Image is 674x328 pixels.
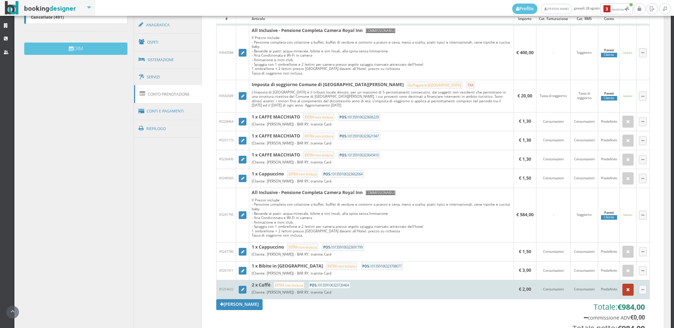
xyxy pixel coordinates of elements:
div: Importo [514,14,536,24]
td: Consumazioni [536,112,570,131]
td: Predefinito [598,261,620,280]
small: EXTRA non inclusa [303,133,334,140]
b: € 400,00 [516,50,534,56]
a: Anagrafica [134,16,202,34]
span: #5247780 [219,249,233,254]
a: Servizi [134,68,202,86]
div: (Cliente: [PERSON_NAME]) - BAR RY, tramite Card [252,122,511,127]
td: - [536,25,570,80]
td: Consumazioni [570,169,598,188]
div: Il Prezzo include: - Pensione completa con colazione a buffet, buffet di verdure e contorni a pra... [252,36,511,75]
td: Consumazioni [536,280,570,299]
td: Tassa di soggiorno [570,80,598,112]
small: EXTRA non inclusa [303,152,334,159]
img: BookingDesigner.com [5,1,76,15]
small: 101359106323720464 [309,282,350,289]
td: Consumazioni [536,242,570,261]
a: Sistemazione [134,51,202,69]
b: 1 x Bibite in [GEOGRAPHIC_DATA] [252,263,323,269]
div: Cat. RMS [570,14,598,24]
small: Saldato [623,94,633,98]
div: Cliente [601,96,617,101]
div: Cliente [601,53,617,57]
td: Predefinito [598,112,620,131]
h4: commissione ADV [510,315,645,321]
b: All Inclusive - Pensione Completa Camera Royal Inn [252,189,363,195]
div: Articolo [249,14,513,24]
b: € [630,314,645,321]
a: Conto Prenotazione [134,85,202,103]
td: Predefinito [598,242,620,261]
small: Da Pagare in [GEOGRAPHIC_DATA] [407,82,462,89]
small: 101359106323708077 [361,263,403,270]
span: #5228464 [219,119,233,124]
span: 984,00 [622,302,645,312]
a: Conti e Pagamenti [134,102,202,120]
b: € 1,50 [519,175,531,181]
b: 1 x CAFFE MACCHIATO [252,152,300,158]
td: Predefinito [598,280,620,299]
span: #5236430 [219,157,233,161]
small: 101359106323606229 [338,114,380,121]
small: Saldato [623,213,633,217]
b: 1 x Cappuccino [252,244,284,250]
b: € 20,00 [517,93,532,99]
span: #5231173 [219,138,233,142]
td: - [536,188,570,243]
div: Conto [598,14,619,24]
b: 2 x Caffè [252,282,270,288]
td: Consumazioni [570,280,598,299]
td: Predefinito [598,131,620,150]
b: POS: [339,134,347,139]
small: COMMISSIONABILE [366,28,395,33]
b: POS: [310,283,317,288]
td: Consumazioni [570,261,598,280]
small: 101359106323643410 [338,152,380,159]
b: 3 [603,5,610,13]
small: Saldato [623,51,633,54]
td: Tassa di soggiorno [536,80,570,112]
b: 1 x CAFFE MACCHIATO [252,114,300,120]
b: € 1,30 [519,156,531,162]
b: Pavesi [604,210,614,215]
div: (Cliente: [PERSON_NAME]) - BAR RY, tramite Card [252,141,511,146]
span: #5240560 [219,176,233,180]
td: Consumazioni [570,131,598,150]
b: 1 x Cappuccino [252,171,284,177]
span: #4542589 [219,94,233,98]
b: POS: [339,115,347,120]
div: (Cliente: [PERSON_NAME]) - BAR RY, tramite Card [252,179,511,184]
a: Cancellate (491) [24,11,127,24]
td: Consumazioni [536,169,570,188]
a: [PERSON_NAME] [541,4,572,14]
td: Consumazioni [536,131,570,150]
b: € 1,30 [519,137,531,143]
a: Profilo [512,4,537,14]
td: Soggiorno [570,188,598,243]
small: EXTRA non inclusa [287,171,318,178]
b: 1 x CAFFE MACCHIATO [252,133,300,139]
b: € 3,00 [519,267,531,273]
span: #4542588 [219,50,233,55]
div: Cat. Fatturazione [536,14,570,24]
b: € 1,30 [519,118,531,124]
b: POS: [339,153,347,157]
b: Pavesi [604,91,614,96]
b: All Inclusive - Pensione Completa Camera Royal Inn [252,27,363,33]
b: € 2,00 [519,286,531,292]
b: € 1,50 [519,249,531,255]
small: TAX [467,82,475,89]
td: Consumazioni [570,112,598,131]
b: Cancellate (491) [31,14,64,20]
small: 101359106323662064 [322,171,364,178]
td: Predefinito [598,150,620,169]
td: Predefinito [598,169,620,188]
td: Consumazioni [536,261,570,280]
div: Cliente [601,215,617,220]
b: Pavesi [604,48,614,52]
small: EXTRA non inclusa [287,244,318,251]
button: 3Notifiche [600,3,633,14]
td: Consumazioni [570,150,598,169]
b: € 584,00 [516,212,534,218]
small: EXTRA non inclusa [303,114,334,121]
